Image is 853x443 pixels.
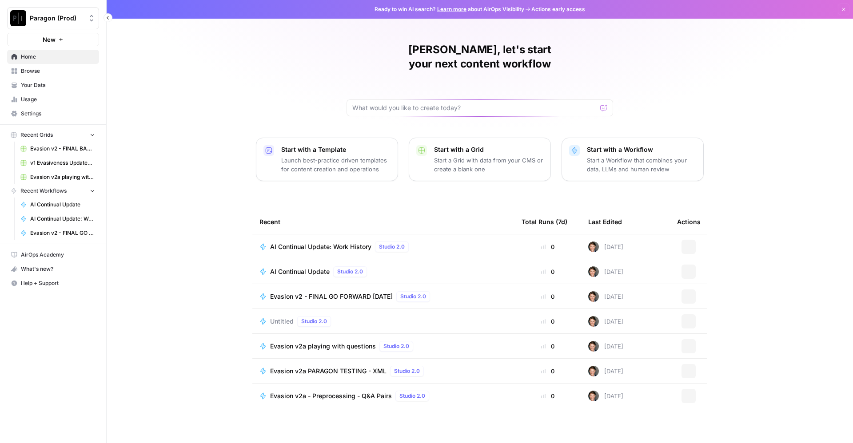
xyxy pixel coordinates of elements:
span: Evasion v2a playing with questions [270,342,376,351]
p: Start a Workflow that combines your data, LLMs and human review [587,156,696,174]
div: Total Runs (7d) [522,210,567,234]
button: Workspace: Paragon (Prod) [7,7,99,29]
div: 0 [522,242,574,251]
span: Evasion v2a PARAGON TESTING - XML [270,367,387,376]
span: AI Continual Update: Work History [270,242,371,251]
span: Studio 2.0 [337,268,363,276]
span: Untitled [270,317,294,326]
span: AI Continual Update [270,267,330,276]
span: Evasion v2 - FINAL GO FORWARD [DATE] [270,292,393,301]
span: Evasion v2a playing with questions NEW WORKFLOW_TOPIC CATEGORIZATION Grid [30,173,95,181]
span: Actions early access [531,5,585,13]
img: qw00ik6ez51o8uf7vgx83yxyzow9 [588,341,599,352]
img: qw00ik6ez51o8uf7vgx83yxyzow9 [588,391,599,401]
span: v1 Evasiveness Updated for Topics Grid [30,159,95,167]
span: Browse [21,67,95,75]
div: 0 [522,292,574,301]
a: Settings [7,107,99,121]
img: Paragon (Prod) Logo [10,10,26,26]
p: Start with a Workflow [587,145,696,154]
a: AI Continual Update [16,198,99,212]
a: Your Data [7,78,99,92]
div: 0 [522,317,574,326]
a: Evasion v2a playing with questions NEW WORKFLOW_TOPIC CATEGORIZATION Grid [16,170,99,184]
button: New [7,33,99,46]
a: Usage [7,92,99,107]
img: qw00ik6ez51o8uf7vgx83yxyzow9 [588,366,599,376]
span: Evasion v2a - Preprocessing - Q&A Pairs [270,392,392,400]
button: What's new? [7,262,99,276]
a: AI Continual UpdateStudio 2.0 [259,266,507,277]
img: qw00ik6ez51o8uf7vgx83yxyzow9 [588,316,599,327]
input: What would you like to create today? [352,103,597,112]
span: AirOps Academy [21,251,95,259]
img: qw00ik6ez51o8uf7vgx83yxyzow9 [588,291,599,302]
button: Recent Grids [7,128,99,142]
span: Evasion v2 - FINAL BACKFILL [DATE] Grid [30,145,95,153]
span: Ready to win AI search? about AirOps Visibility [375,5,524,13]
span: Home [21,53,95,61]
a: Evasion v2a - Preprocessing - Q&A PairsStudio 2.0 [259,391,507,401]
div: 0 [522,392,574,400]
span: Recent Workflows [20,187,67,195]
button: Start with a GridStart a Grid with data from your CMS or create a blank one [409,138,551,181]
span: Help + Support [21,279,95,287]
a: Browse [7,64,99,78]
img: qw00ik6ez51o8uf7vgx83yxyzow9 [588,241,599,252]
a: Evasion v2a PARAGON TESTING - XMLStudio 2.0 [259,366,507,376]
div: [DATE] [588,241,623,252]
a: Evasion v2 - FINAL BACKFILL [DATE] Grid [16,142,99,156]
a: UntitledStudio 2.0 [259,316,507,327]
a: AirOps Academy [7,248,99,262]
div: What's new? [8,262,99,276]
span: Recent Grids [20,131,53,139]
span: New [43,35,56,44]
span: Studio 2.0 [394,367,420,375]
span: Usage [21,95,95,103]
div: 0 [522,367,574,376]
p: Start a Grid with data from your CMS or create a blank one [434,156,543,174]
span: Your Data [21,81,95,89]
h1: [PERSON_NAME], let's start your next content workflow [347,43,613,71]
a: Learn more [437,6,466,12]
button: Help + Support [7,276,99,290]
span: Studio 2.0 [383,342,409,350]
span: Evasion v2 - FINAL GO FORWARD [DATE] [30,229,95,237]
div: [DATE] [588,291,623,302]
button: Recent Workflows [7,184,99,198]
p: Start with a Grid [434,145,543,154]
span: Studio 2.0 [400,293,426,301]
div: Last Edited [588,210,622,234]
a: Evasion v2a playing with questionsStudio 2.0 [259,341,507,352]
a: v1 Evasiveness Updated for Topics Grid [16,156,99,170]
div: 0 [522,267,574,276]
span: Settings [21,110,95,118]
a: Home [7,50,99,64]
div: [DATE] [588,341,623,352]
span: Paragon (Prod) [30,14,84,23]
span: AI Continual Update [30,201,95,209]
div: [DATE] [588,391,623,401]
div: [DATE] [588,316,623,327]
a: AI Continual Update: Work History [16,212,99,226]
p: Start with a Template [281,145,391,154]
p: Launch best-practice driven templates for content creation and operations [281,156,391,174]
a: Evasion v2 - FINAL GO FORWARD [DATE] [16,226,99,240]
button: Start with a TemplateLaunch best-practice driven templates for content creation and operations [256,138,398,181]
div: [DATE] [588,366,623,376]
span: Studio 2.0 [399,392,425,400]
div: [DATE] [588,266,623,277]
button: Start with a WorkflowStart a Workflow that combines your data, LLMs and human review [562,138,704,181]
span: AI Continual Update: Work History [30,215,95,223]
a: AI Continual Update: Work HistoryStudio 2.0 [259,241,507,252]
a: Evasion v2 - FINAL GO FORWARD [DATE]Studio 2.0 [259,291,507,302]
div: 0 [522,342,574,351]
span: Studio 2.0 [379,243,405,251]
img: qw00ik6ez51o8uf7vgx83yxyzow9 [588,266,599,277]
div: Actions [677,210,701,234]
div: Recent [259,210,507,234]
span: Studio 2.0 [301,317,327,325]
